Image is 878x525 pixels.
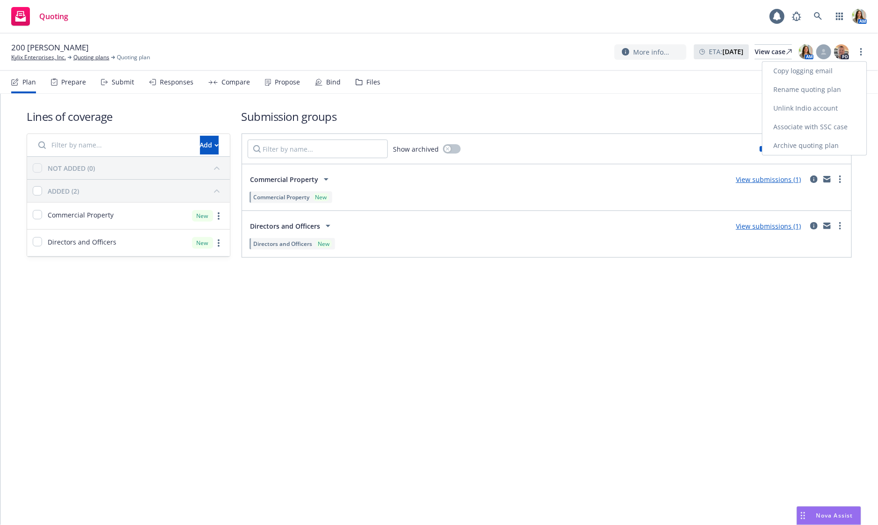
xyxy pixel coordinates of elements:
[242,109,852,124] h1: Submission groups
[763,99,867,118] a: Unlink Indio account
[11,53,66,62] a: Kylix Enterprises, Inc.
[797,507,809,525] div: Drag to move
[192,237,213,249] div: New
[112,78,134,86] div: Submit
[11,42,89,53] span: 200 [PERSON_NAME]
[254,193,310,201] span: Commercial Property
[763,62,867,80] a: Copy logging email
[213,210,224,222] a: more
[48,161,224,175] button: NOT ADDED (0)
[316,240,332,248] div: New
[763,80,867,99] a: Rename quoting plan
[736,222,801,231] a: View submissions (1)
[799,44,814,59] img: photo
[736,175,801,184] a: View submissions (1)
[248,170,335,189] button: Commercial Property
[200,136,219,154] button: Add
[254,240,313,248] span: Directors and Officers
[48,237,116,247] span: Directors and Officers
[248,217,336,235] button: Directors and Officers
[314,193,329,201] div: New
[250,175,319,184] span: Commercial Property
[213,238,224,249] a: more
[856,46,867,57] a: more
[809,7,828,26] a: Search
[755,44,792,59] a: View case
[633,47,669,57] span: More info...
[192,210,213,222] div: New
[393,144,439,154] span: Show archived
[755,45,792,59] div: View case
[22,78,36,86] div: Plan
[248,140,388,158] input: Filter by name...
[48,163,95,173] div: NOT ADDED (0)
[326,78,341,86] div: Bind
[830,7,849,26] a: Switch app
[250,221,321,231] span: Directors and Officers
[709,47,743,56] span: ETA :
[852,9,867,24] img: photo
[33,136,194,154] input: Filter by name...
[763,118,867,136] a: Associate with SSC case
[816,511,853,519] span: Nova Assist
[27,109,230,124] h1: Lines of coverage
[787,7,806,26] a: Report a Bug
[760,145,802,153] div: Limits added
[200,136,219,154] div: Add
[366,78,380,86] div: Files
[61,78,86,86] div: Prepare
[808,174,820,185] a: circleInformation
[160,78,193,86] div: Responses
[614,44,686,60] button: More info...
[39,13,68,20] span: Quoting
[73,53,109,62] a: Quoting plans
[722,47,743,56] strong: [DATE]
[48,210,114,220] span: Commercial Property
[797,506,861,525] button: Nova Assist
[808,220,820,231] a: circleInformation
[763,136,867,155] a: Archive quoting plan
[48,186,79,196] div: ADDED (2)
[221,78,250,86] div: Compare
[821,220,833,231] a: mail
[834,44,849,59] img: photo
[7,3,72,29] a: Quoting
[117,53,150,62] span: Quoting plan
[48,183,224,198] button: ADDED (2)
[835,174,846,185] a: more
[821,174,833,185] a: mail
[835,220,846,231] a: more
[275,78,300,86] div: Propose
